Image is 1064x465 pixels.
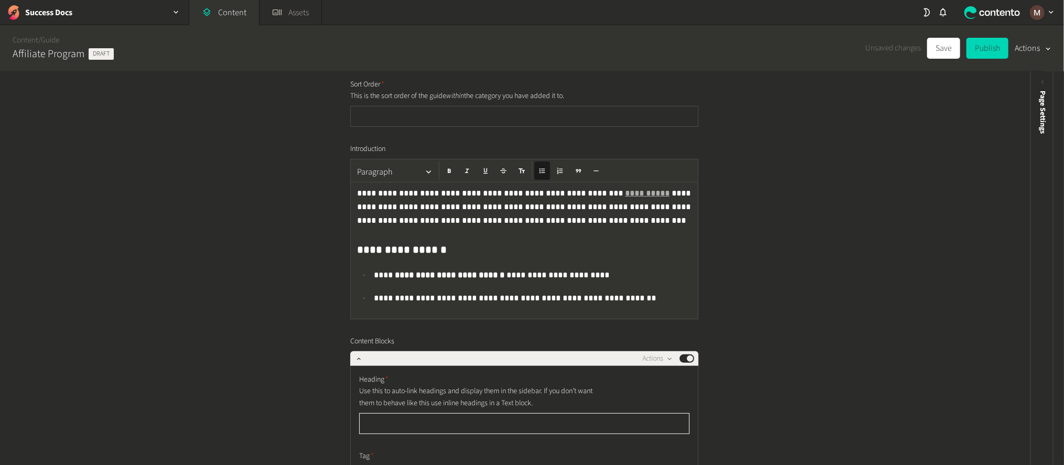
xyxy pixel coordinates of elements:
[865,42,921,55] span: Unsaved changes
[1030,5,1045,20] img: Marinel G
[13,35,38,46] a: Content
[359,385,598,409] p: Use this to auto-link headings and display them in the sidebar. If you don’t want them to behave ...
[927,38,960,59] button: Save
[1015,38,1051,59] button: Actions
[1037,91,1048,134] span: Page Settings
[41,35,59,46] a: Guide
[359,374,389,385] span: Heading
[353,161,437,182] button: Paragraph
[350,79,384,90] span: Sort Order
[13,46,84,62] h2: Affiliate Program
[350,336,394,347] span: Content Blocks
[446,91,464,101] em: within
[350,144,385,155] span: Introduction
[25,6,72,19] h2: Success Docs
[966,38,1008,59] button: Publish
[350,90,589,102] p: This is the sort order of the guide the category you have added it to.
[89,48,114,60] span: Draft
[359,451,374,462] span: Tag
[6,5,21,20] img: Success Docs
[38,35,41,46] span: /
[642,352,673,365] button: Actions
